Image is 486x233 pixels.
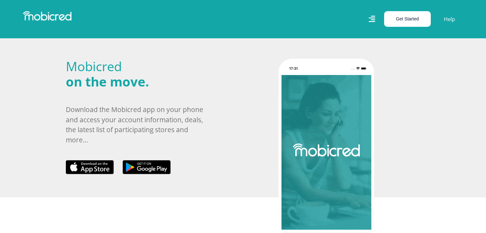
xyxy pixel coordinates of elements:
[66,59,208,89] h2: Mobicred
[23,11,72,21] img: Mobicred
[444,15,455,23] a: Help
[66,73,149,90] span: on the move.
[66,160,114,174] img: Apple App Store
[66,105,208,145] p: Download the Mobicred app on your phone and access your account information, deals, the latest li...
[384,11,431,27] button: Get Started
[123,160,171,174] img: Google Play Store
